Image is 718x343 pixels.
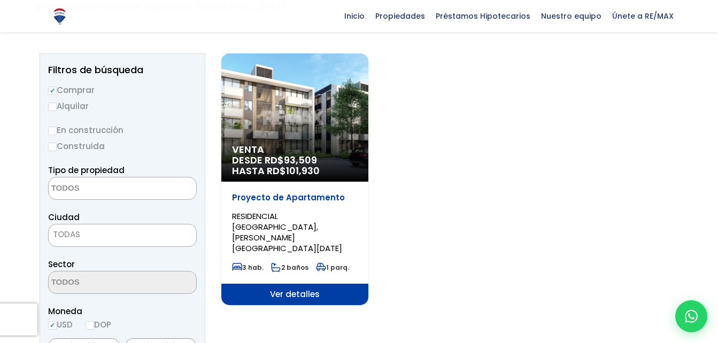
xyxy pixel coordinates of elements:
label: DOP [86,318,111,331]
input: En construcción [48,127,57,135]
input: Alquilar [48,103,57,111]
span: DESDE RD$ [232,155,358,176]
span: Únete a RE/MAX [607,8,679,24]
input: Comprar [48,87,57,95]
span: Préstamos Hipotecarios [430,8,536,24]
span: Ver detalles [221,284,368,305]
span: 101,930 [286,164,320,177]
span: 93,509 [284,153,317,167]
span: TODAS [49,227,196,242]
input: Construida [48,143,57,151]
textarea: Search [49,271,152,294]
span: Tipo de propiedad [48,165,125,176]
span: 1 parq. [316,263,349,272]
label: En construcción [48,123,197,137]
span: HASTA RD$ [232,166,358,176]
span: Ciudad [48,212,80,223]
label: Alquilar [48,99,197,113]
h2: Filtros de búsqueda [48,65,197,75]
span: Nuestro equipo [536,8,607,24]
span: TODAS [53,229,80,240]
span: 2 baños [271,263,308,272]
textarea: Search [49,177,152,200]
input: USD [48,321,57,330]
p: Proyecto de Apartamento [232,192,358,203]
span: 3 hab. [232,263,264,272]
span: Inicio [339,8,370,24]
label: USD [48,318,73,331]
span: Venta [232,144,358,155]
span: RESIDENCIAL [GEOGRAPHIC_DATA], [PERSON_NAME][GEOGRAPHIC_DATA][DATE] [232,211,342,254]
input: DOP [86,321,94,330]
span: Sector [48,259,75,270]
img: Logo de REMAX [50,7,69,26]
span: Propiedades [370,8,430,24]
span: Moneda [48,305,197,318]
a: Venta DESDE RD$93,509 HASTA RD$101,930 Proyecto de Apartamento RESIDENCIAL [GEOGRAPHIC_DATA], [PE... [221,53,368,305]
label: Comprar [48,83,197,97]
span: TODAS [48,224,197,247]
label: Construida [48,139,197,153]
